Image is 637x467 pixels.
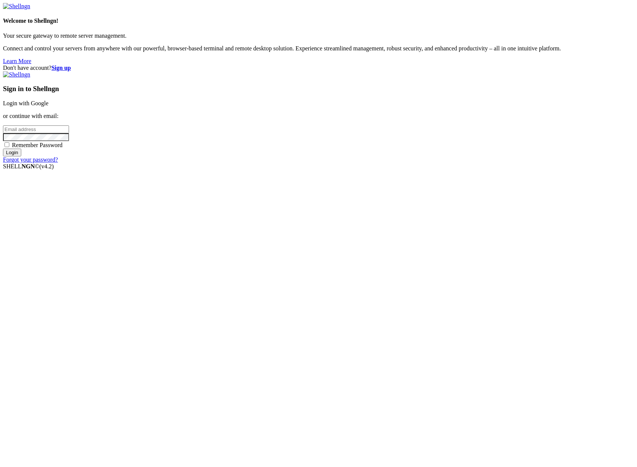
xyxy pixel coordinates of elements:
input: Remember Password [4,142,9,147]
h4: Welcome to Shellngn! [3,18,634,24]
span: Remember Password [12,142,63,148]
a: Forgot your password? [3,156,58,163]
img: Shellngn [3,3,30,10]
input: Email address [3,125,69,133]
img: Shellngn [3,71,30,78]
span: SHELL © [3,163,54,169]
a: Sign up [51,65,71,71]
input: Login [3,149,21,156]
a: Login with Google [3,100,48,106]
p: Your secure gateway to remote server management. [3,32,634,39]
p: or continue with email: [3,113,634,119]
span: 4.2.0 [40,163,54,169]
b: NGN [22,163,35,169]
p: Connect and control your servers from anywhere with our powerful, browser-based terminal and remo... [3,45,634,52]
div: Don't have account? [3,65,634,71]
a: Learn More [3,58,31,64]
h3: Sign in to Shellngn [3,85,634,93]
